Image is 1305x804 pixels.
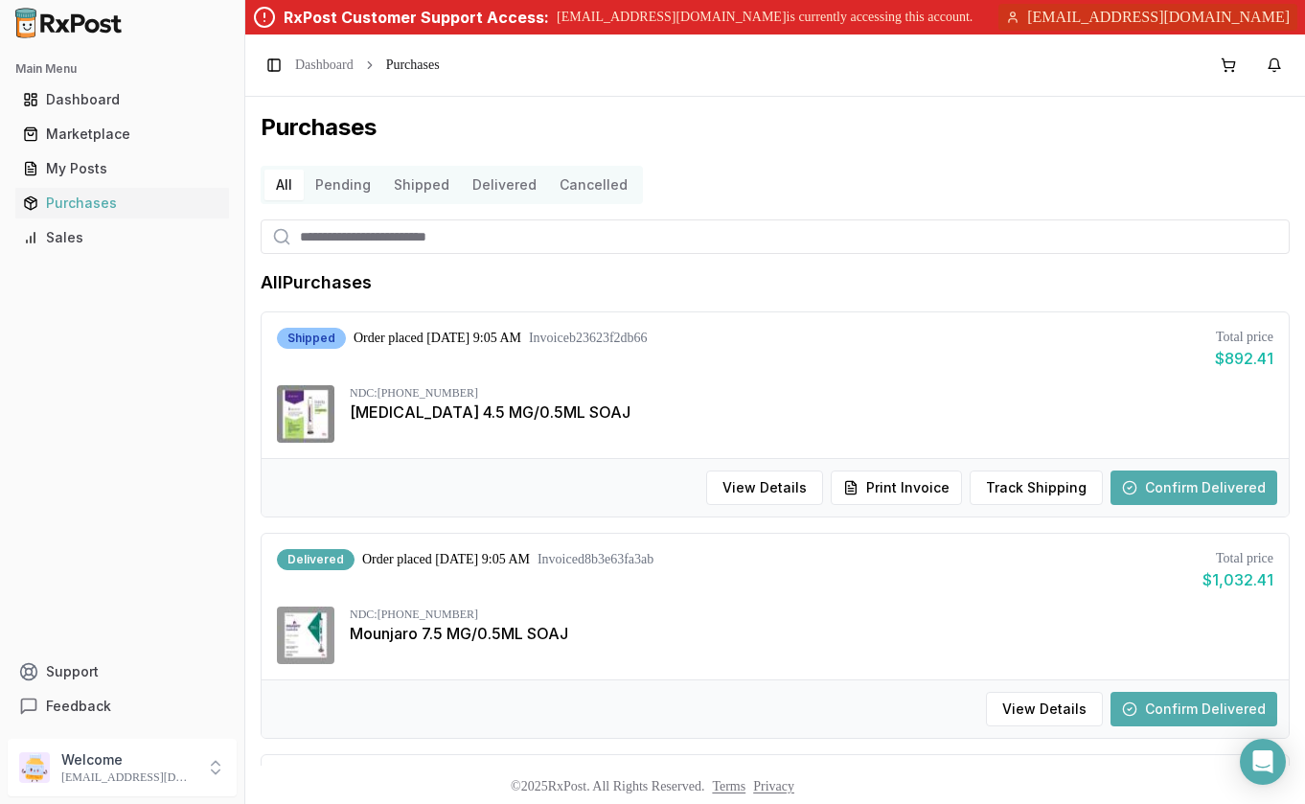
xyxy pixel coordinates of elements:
[277,328,346,349] div: Shipped
[1110,471,1277,505] button: Confirm Delivered
[538,550,653,569] span: Invoice d8b3e63fa3ab
[284,6,549,29] div: RxPost Customer Support Access:
[277,607,334,664] img: Mounjaro 7.5 MG/0.5ML SOAJ
[15,61,229,77] h2: Main Menu
[15,151,229,186] a: My Posts
[8,84,237,115] button: Dashboard
[1110,692,1277,726] button: Confirm Delivered
[970,471,1103,505] button: Track Shipping
[1215,347,1273,370] div: $892.41
[350,622,1273,645] div: Mounjaro 7.5 MG/0.5ML SOAJ
[986,692,1103,726] button: View Details
[350,385,1273,401] div: NDC: [PHONE_NUMBER]
[350,401,1273,424] div: [MEDICAL_DATA] 4.5 MG/0.5ML SOAJ
[8,153,237,184] button: My Posts
[264,170,304,200] button: All
[1202,549,1273,568] div: Total price
[15,220,229,255] a: Sales
[8,655,237,689] button: Support
[1202,568,1273,591] div: $1,032.41
[23,125,221,144] div: Marketplace
[23,159,221,178] div: My Posts
[706,471,823,505] button: View Details
[46,697,111,716] span: Feedback
[354,329,521,348] span: Order placed [DATE] 9:05 AM
[304,170,382,200] button: Pending
[261,112,1290,143] h1: Purchases
[23,90,221,109] div: Dashboard
[382,170,461,200] button: Shipped
[8,8,130,38] img: RxPost Logo
[261,269,372,296] h1: All Purchases
[712,779,745,793] a: Terms
[8,119,237,149] button: Marketplace
[295,56,440,75] nav: breadcrumb
[350,607,1273,622] div: NDC: [PHONE_NUMBER]
[277,385,334,443] img: Trulicity 4.5 MG/0.5ML SOAJ
[15,82,229,117] a: Dashboard
[277,549,355,570] div: Delivered
[61,770,195,785] p: [EMAIL_ADDRESS][DOMAIN_NAME]
[386,56,440,75] span: Purchases
[8,222,237,253] button: Sales
[295,56,354,75] a: Dashboard
[61,750,195,770] p: Welcome
[1240,739,1286,785] div: Open Intercom Messenger
[753,779,794,793] a: Privacy
[548,170,639,200] button: Cancelled
[8,188,237,218] button: Purchases
[23,194,221,213] div: Purchases
[19,752,50,783] img: User avatar
[8,689,237,724] button: Feedback
[1027,6,1290,29] span: [EMAIL_ADDRESS][DOMAIN_NAME]
[557,8,973,27] p: [EMAIL_ADDRESS][DOMAIN_NAME] is currently accessing this account.
[831,471,962,505] button: Print Invoice
[23,228,221,247] div: Sales
[529,329,648,348] span: Invoice b23623f2db66
[15,117,229,151] a: Marketplace
[461,170,548,200] button: Delivered
[362,550,530,569] span: Order placed [DATE] 9:05 AM
[15,186,229,220] a: Purchases
[1215,328,1273,347] div: Total price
